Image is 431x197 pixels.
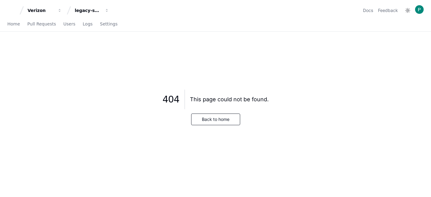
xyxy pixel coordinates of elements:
span: 404 [162,94,179,105]
span: Pull Requests [27,22,56,26]
span: Logs [83,22,93,26]
span: Users [63,22,75,26]
button: Feedback [378,7,398,14]
a: Logs [83,17,93,31]
a: Users [63,17,75,31]
a: Settings [100,17,117,31]
div: Verizon [28,7,54,14]
span: Home [7,22,20,26]
iframe: Open customer support [411,177,428,193]
div: legacy-services [75,7,101,14]
a: Docs [363,7,373,14]
button: Back to home [191,114,240,125]
button: legacy-services [72,5,112,16]
a: Pull Requests [27,17,56,31]
div: This page could not be found. [190,95,269,104]
span: Settings [100,22,117,26]
img: ACg8ocLL3vXvdba5S5V7nChXuiKYjYAj5GQFF3QGVBb6etwgLiZA=s96-c [415,5,424,14]
button: Verizon [25,5,64,16]
a: Home [7,17,20,31]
